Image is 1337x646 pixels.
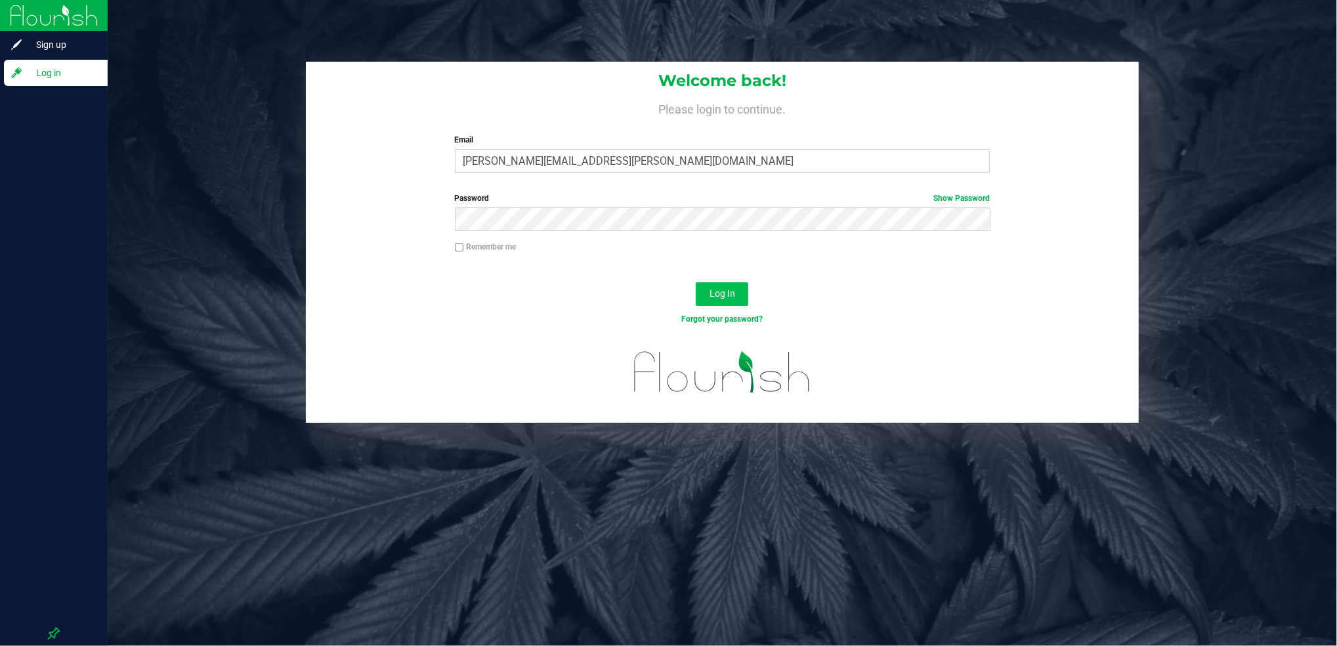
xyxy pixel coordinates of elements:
[23,65,102,81] span: Log in
[306,72,1139,89] h1: Welcome back!
[933,194,990,203] a: Show Password
[47,627,60,640] label: Pin the sidebar to full width on large screens
[696,282,748,306] button: Log In
[455,243,464,252] input: Remember me
[306,100,1139,116] h4: Please login to continue.
[10,66,23,79] inline-svg: Log in
[10,38,23,51] inline-svg: Sign up
[455,134,990,146] label: Email
[455,194,490,203] span: Password
[710,288,735,299] span: Log In
[455,241,517,253] label: Remember me
[618,339,826,406] img: flourish_logo.svg
[23,37,102,53] span: Sign up
[681,314,763,324] a: Forgot your password?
